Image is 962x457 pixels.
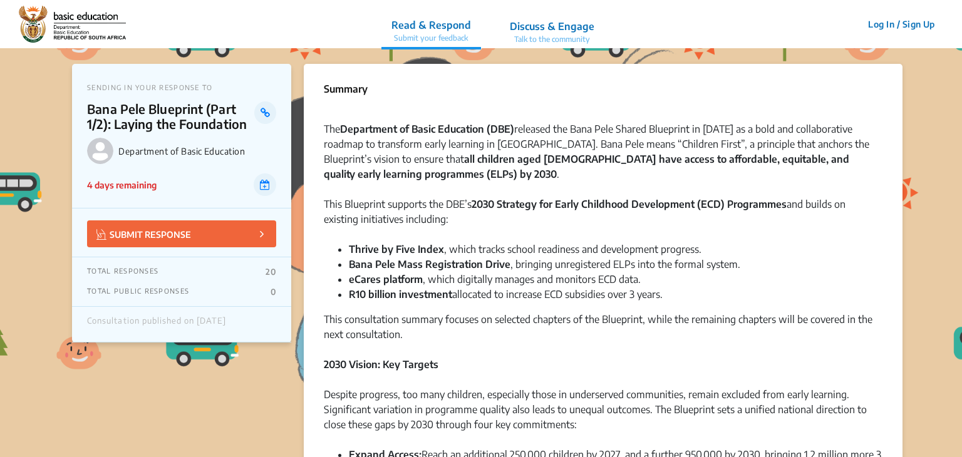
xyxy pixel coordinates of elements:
strong: R10 billion [349,288,396,300]
p: Discuss & Engage [510,19,594,34]
p: 20 [266,267,276,277]
img: Vector.jpg [96,229,106,240]
li: , which digitally manages and monitors ECD data. [349,272,882,287]
strong: eCares platform [349,273,423,285]
p: SUBMIT RESPONSE [96,227,191,241]
p: Talk to the community [510,34,594,45]
li: , bringing unregistered ELPs into the formal system. [349,257,882,272]
p: 4 days remaining [87,178,157,192]
strong: all children aged [DEMOGRAPHIC_DATA] have access to affordable, equitable, and quality early lear... [324,153,849,180]
img: r3bhv9o7vttlwasn7lg2llmba4yf [19,6,126,43]
strong: Thrive by Five Index [349,243,444,255]
div: The released the Bana Pele Shared Blueprint in [DATE] as a bold and collaborative roadmap to tran... [324,121,882,197]
p: Read & Respond [391,18,471,33]
div: Despite progress, too many children, especially those in underserved communities, remain excluded... [324,387,882,447]
strong: investment [399,288,452,300]
div: Consultation published on [DATE] [87,316,226,332]
div: This Blueprint supports the DBE’s and builds on existing initiatives including: [324,197,882,242]
strong: Bana Pele Mass Registration Drive [349,258,510,270]
p: 0 [271,287,276,297]
p: Department of Basic Education [118,146,276,157]
li: allocated to increase ECD subsidies over 3 years. [349,287,882,302]
li: , which tracks school readiness and development progress. [349,242,882,257]
p: Bana Pele Blueprint (Part 1/2): Laying the Foundation [87,101,254,131]
p: TOTAL RESPONSES [87,267,158,277]
p: Summary [324,81,368,96]
strong: 2030 Strategy for Early Childhood Development (ECD) Programmes [472,198,787,210]
strong: Department of Basic Education (DBE) [340,123,514,135]
strong: 2030 Vision: Key Targets [324,358,438,371]
p: Submit your feedback [391,33,471,44]
img: Department of Basic Education logo [87,138,113,164]
p: TOTAL PUBLIC RESPONSES [87,287,189,297]
p: SENDING IN YOUR RESPONSE TO [87,83,276,91]
button: SUBMIT RESPONSE [87,220,276,247]
div: This consultation summary focuses on selected chapters of the Blueprint, while the remaining chap... [324,312,882,357]
button: Log In / Sign Up [860,14,943,34]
